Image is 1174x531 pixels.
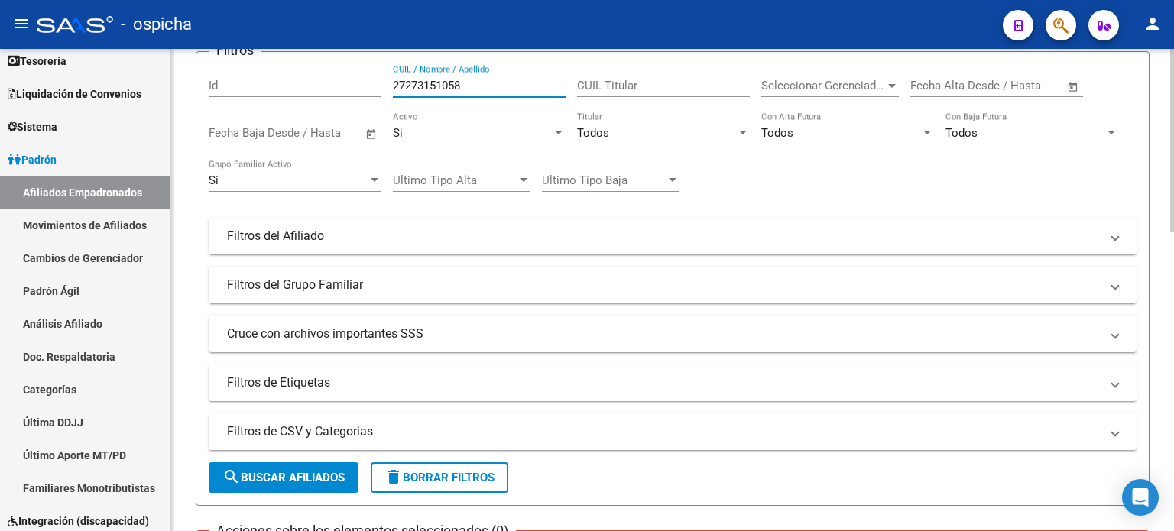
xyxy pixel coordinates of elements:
span: Seleccionar Gerenciador [761,79,885,92]
span: Todos [761,126,793,140]
mat-expansion-panel-header: Filtros del Afiliado [209,218,1137,254]
mat-panel-title: Filtros del Grupo Familiar [227,277,1100,293]
input: End date [272,126,346,140]
span: Liquidación de Convenios [8,86,141,102]
input: Start date [209,126,258,140]
span: - ospicha [121,8,192,41]
input: End date [974,79,1048,92]
input: Start date [910,79,960,92]
mat-panel-title: Filtros de Etiquetas [227,374,1100,391]
mat-expansion-panel-header: Cruce con archivos importantes SSS [209,316,1137,352]
mat-panel-title: Filtros del Afiliado [227,228,1100,244]
mat-icon: delete [384,468,403,486]
span: Ultimo Tipo Baja [542,173,666,187]
span: Sistema [8,118,57,135]
mat-icon: menu [12,15,31,33]
div: Open Intercom Messenger [1122,479,1159,516]
span: Integración (discapacidad) [8,513,149,529]
span: Tesorería [8,53,66,70]
mat-expansion-panel-header: Filtros del Grupo Familiar [209,267,1137,303]
span: Todos [577,126,609,140]
button: Open calendar [1065,78,1082,96]
span: Borrar Filtros [384,471,495,484]
mat-panel-title: Filtros de CSV y Categorias [227,423,1100,440]
span: Padrón [8,151,57,168]
span: Si [393,126,403,140]
span: Si [209,173,219,187]
button: Open calendar [363,125,381,143]
h3: Filtros [209,40,261,61]
span: Todos [945,126,978,140]
button: Buscar Afiliados [209,462,358,493]
span: Ultimo Tipo Alta [393,173,517,187]
mat-expansion-panel-header: Filtros de CSV y Categorias [209,413,1137,450]
mat-panel-title: Cruce con archivos importantes SSS [227,325,1100,342]
mat-expansion-panel-header: Filtros de Etiquetas [209,364,1137,401]
span: Buscar Afiliados [222,471,345,484]
mat-icon: search [222,468,241,486]
button: Borrar Filtros [371,462,508,493]
mat-icon: person [1143,15,1162,33]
